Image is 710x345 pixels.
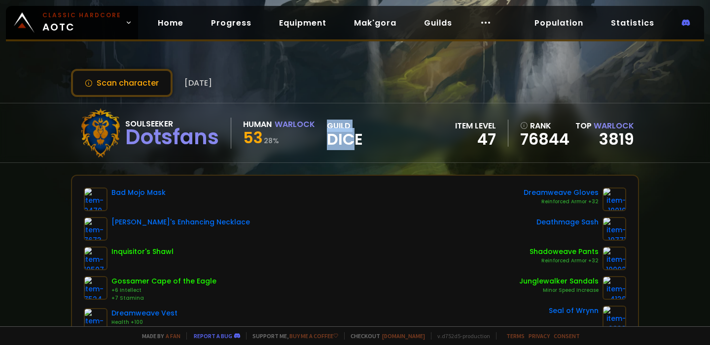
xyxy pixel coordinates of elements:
a: Classic HardcoreAOTC [6,6,138,39]
div: +6 Intellect [111,286,216,294]
button: Scan character [71,69,173,97]
div: Reinforced Armor +32 [524,198,599,206]
a: Home [150,13,191,33]
img: item-4139 [603,276,626,300]
div: Junglewalker Sandals [519,276,599,286]
div: guild [327,120,363,147]
img: item-10002 [603,247,626,270]
div: Gossamer Cape of the Eagle [111,276,216,286]
div: Bad Mojo Mask [111,188,166,198]
a: Population [527,13,591,33]
div: Soulseeker [125,118,219,130]
div: Inquisitor's Shawl [111,247,174,257]
img: item-10019 [603,188,626,211]
span: 53 [243,126,263,149]
a: Mak'gora [346,13,404,33]
span: AOTC [42,11,121,34]
img: item-7524 [84,276,107,300]
a: 76844 [520,132,569,147]
span: Made by [136,332,180,340]
img: item-10021 [84,308,107,332]
div: Human [243,118,272,130]
div: Shadoweave Pants [530,247,599,257]
img: item-10771 [603,217,626,241]
div: Dreamweave Gloves [524,188,599,198]
div: Top [575,120,634,132]
a: 3819 [599,128,634,150]
a: Equipment [271,13,334,33]
span: Support me, [246,332,338,340]
div: Warlock [275,118,315,130]
span: Dice [327,132,363,147]
a: Guilds [416,13,460,33]
div: Dotsfans [125,130,219,145]
a: Buy me a coffee [289,332,338,340]
span: [DATE] [184,77,212,89]
div: +7 Stamina [111,294,216,302]
div: [PERSON_NAME]'s Enhancing Necklace [111,217,250,227]
div: Deathmage Sash [536,217,599,227]
a: [DOMAIN_NAME] [382,332,425,340]
a: Terms [506,332,525,340]
img: item-9470 [84,188,107,211]
small: Classic Hardcore [42,11,121,20]
img: item-2933 [603,306,626,329]
a: Privacy [529,332,550,340]
div: Minor Speed Increase [519,286,599,294]
div: Health +100 [111,318,177,326]
span: v. d752d5 - production [431,332,490,340]
a: Statistics [603,13,662,33]
a: Consent [554,332,580,340]
div: Reinforced Armor +32 [530,257,599,265]
div: 47 [455,132,496,147]
span: Checkout [344,332,425,340]
a: a fan [166,332,180,340]
div: rank [520,120,569,132]
a: Report a bug [194,332,232,340]
div: item level [455,120,496,132]
img: item-7673 [84,217,107,241]
span: Warlock [594,120,634,131]
div: Seal of Wrynn [549,306,599,316]
img: item-19507 [84,247,107,270]
a: Progress [203,13,259,33]
div: Dreamweave Vest [111,308,177,318]
small: 28 % [264,136,279,146]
